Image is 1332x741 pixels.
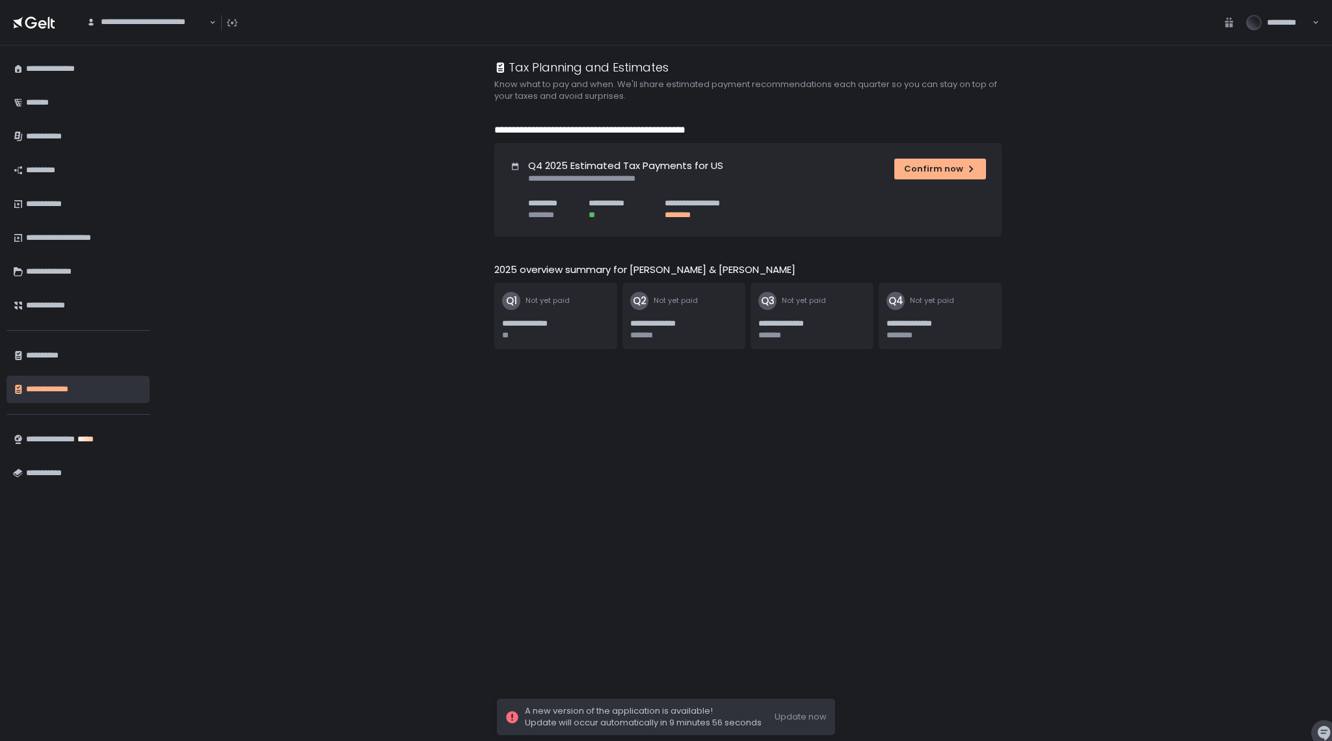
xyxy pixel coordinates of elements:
[775,711,827,723] button: Update now
[526,296,570,305] span: Not yet paid
[494,79,1015,102] h2: Know what to pay and when. We'll share estimated payment recommendations each quarter so you can ...
[78,9,216,36] div: Search for option
[494,263,795,278] h2: 2025 overview summary for [PERSON_NAME] & [PERSON_NAME]
[761,294,775,307] text: Q3
[654,296,698,305] span: Not yet paid
[894,159,986,179] button: Confirm now
[525,705,762,729] span: A new version of the application is available! Update will occur automatically in 9 minutes 56 se...
[494,58,669,76] div: Tax Planning and Estimates
[888,294,903,307] text: Q4
[904,163,976,175] div: Confirm now
[528,159,723,174] h1: Q4 2025 Estimated Tax Payments for US
[506,294,517,307] text: Q1
[633,294,646,307] text: Q2
[87,28,208,41] input: Search for option
[782,296,826,305] span: Not yet paid
[910,296,954,305] span: Not yet paid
